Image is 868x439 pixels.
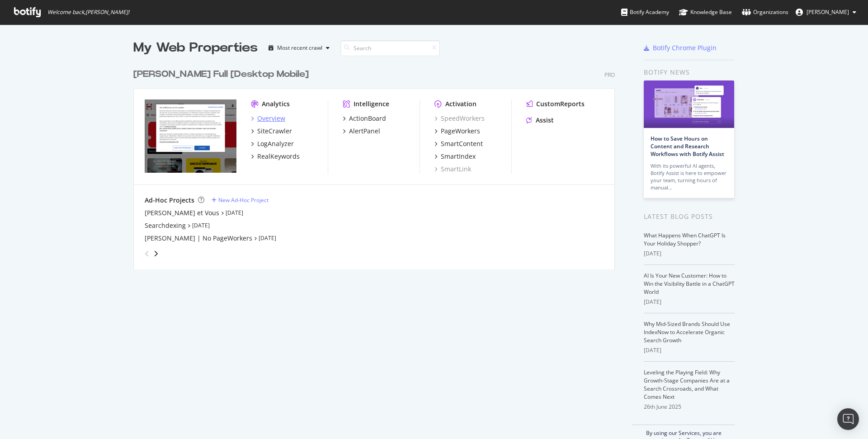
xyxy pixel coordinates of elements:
[251,152,300,161] a: RealKeywords
[788,5,863,19] button: [PERSON_NAME]
[133,68,312,81] a: [PERSON_NAME] Full [Desktop Mobile]
[277,45,322,51] div: Most recent crawl
[644,403,735,411] div: 26th June 2025
[47,9,129,16] span: Welcome back, [PERSON_NAME] !
[644,298,735,306] div: [DATE]
[251,114,285,123] a: Overview
[349,127,380,136] div: AlertPanel
[434,152,476,161] a: SmartIndex
[536,116,554,125] div: Assist
[434,165,471,174] a: SmartLink
[343,114,386,123] a: ActionBoard
[807,8,849,16] span: Mario VOCALE
[651,162,727,191] div: With its powerful AI agents, Botify Assist is here to empower your team, turning hours of manual…
[742,8,788,17] div: Organizations
[644,231,726,247] a: What Happens When ChatGPT Is Your Holiday Shopper?
[445,99,476,109] div: Activation
[526,99,585,109] a: CustomReports
[679,8,732,17] div: Knowledge Base
[434,139,483,148] a: SmartContent
[653,43,717,52] div: Botify Chrome Plugin
[153,249,159,258] div: angle-right
[265,41,333,55] button: Most recent crawl
[644,320,730,344] a: Why Mid-Sized Brands Should Use IndexNow to Accelerate Organic Search Growth
[133,39,258,57] div: My Web Properties
[441,139,483,148] div: SmartContent
[644,212,735,222] div: Latest Blog Posts
[218,196,269,204] div: New Ad-Hoc Project
[226,209,243,217] a: [DATE]
[251,139,294,148] a: LogAnalyzer
[604,71,615,79] div: Pro
[257,114,285,123] div: Overview
[145,221,186,230] a: Searchdexing
[536,99,585,109] div: CustomReports
[133,68,309,81] div: [PERSON_NAME] Full [Desktop Mobile]
[644,272,735,296] a: AI Is Your New Customer: How to Win the Visibility Battle in a ChatGPT World
[257,152,300,161] div: RealKeywords
[145,208,219,217] a: [PERSON_NAME] et Vous
[141,246,153,261] div: angle-left
[441,127,480,136] div: PageWorkers
[644,43,717,52] a: Botify Chrome Plugin
[526,116,554,125] a: Assist
[340,40,440,56] input: Search
[212,196,269,204] a: New Ad-Hoc Project
[257,139,294,148] div: LogAnalyzer
[644,67,735,77] div: Botify news
[145,234,252,243] a: [PERSON_NAME] | No PageWorkers
[837,408,859,430] div: Open Intercom Messenger
[434,127,480,136] a: PageWorkers
[349,114,386,123] div: ActionBoard
[257,127,292,136] div: SiteCrawler
[343,127,380,136] a: AlertPanel
[251,127,292,136] a: SiteCrawler
[192,222,210,229] a: [DATE]
[354,99,389,109] div: Intelligence
[259,234,276,242] a: [DATE]
[644,80,734,128] img: How to Save Hours on Content and Research Workflows with Botify Assist
[651,135,724,158] a: How to Save Hours on Content and Research Workflows with Botify Assist
[133,57,622,269] div: grid
[145,196,194,205] div: Ad-Hoc Projects
[434,114,485,123] a: SpeedWorkers
[644,346,735,354] div: [DATE]
[644,250,735,258] div: [DATE]
[441,152,476,161] div: SmartIndex
[644,368,730,401] a: Leveling the Playing Field: Why Growth-Stage Companies Are at a Search Crossroads, and What Comes...
[262,99,290,109] div: Analytics
[145,99,236,173] img: www.darty.com/
[621,8,669,17] div: Botify Academy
